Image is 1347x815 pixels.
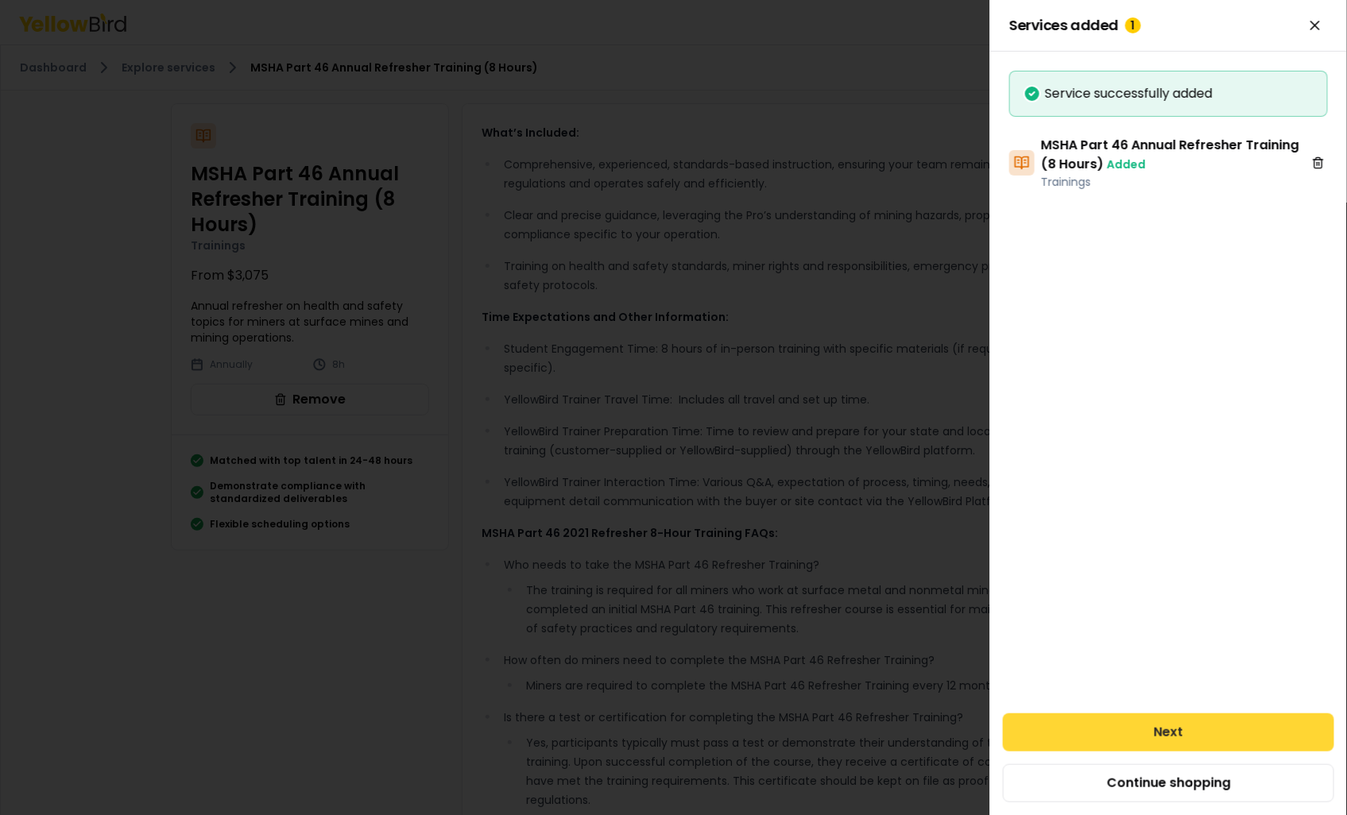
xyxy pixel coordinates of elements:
button: Next [1003,713,1334,751]
span: Added [1107,156,1146,172]
h3: MSHA Part 46 Annual Refresher Training (8 Hours) [1041,136,1302,174]
span: Services added [1009,17,1141,33]
div: Service successfully added [1023,84,1314,103]
div: 1 [1125,17,1141,33]
button: Continue shopping [1003,764,1334,802]
p: Trainings [1041,174,1302,190]
button: Close [1302,13,1328,38]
